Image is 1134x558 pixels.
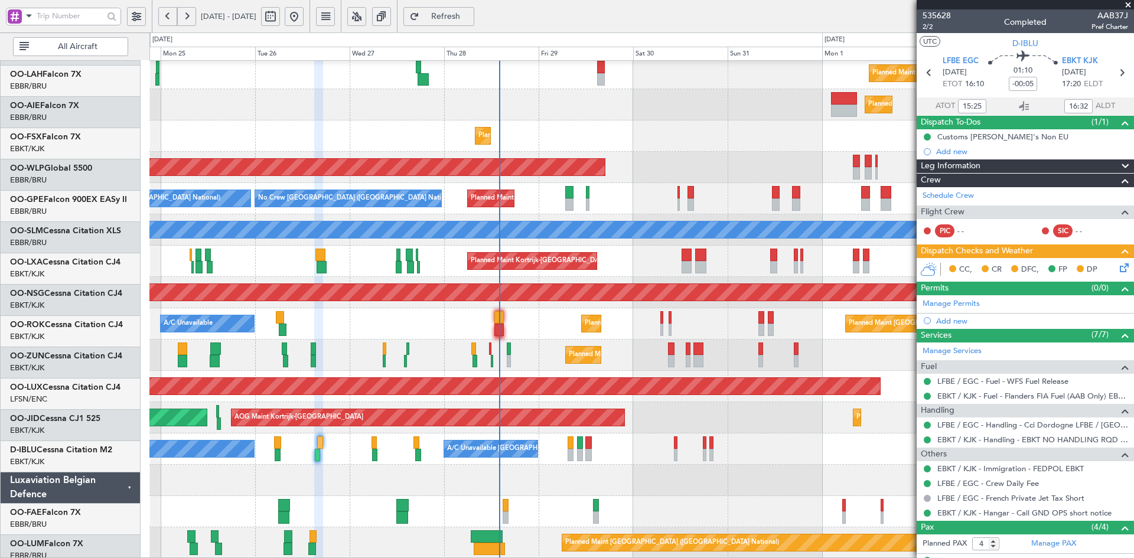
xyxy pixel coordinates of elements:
span: 01:10 [1014,65,1032,77]
input: Trip Number [37,7,103,25]
span: OO-JID [10,415,40,423]
a: OO-WLPGlobal 5500 [10,164,92,172]
span: Leg Information [921,159,980,173]
span: Flight Crew [921,205,964,219]
div: [DATE] [825,35,845,45]
span: Dispatch Checks and Weather [921,244,1033,258]
span: FP [1058,264,1067,276]
a: D-IBLUCessna Citation M2 [10,446,112,454]
div: [DATE] [152,35,172,45]
div: Planned Maint Kortrijk-[GEOGRAPHIC_DATA] [471,252,608,270]
a: OO-LUXCessna Citation CJ4 [10,383,120,391]
a: Schedule Crew [923,190,974,202]
div: A/C Unavailable [GEOGRAPHIC_DATA]-[GEOGRAPHIC_DATA] [447,440,636,458]
input: --:-- [958,99,986,113]
a: LFSN/ENC [10,394,47,404]
a: LFBE / EGC - Handling - Cci Dordogne LFBE / [GEOGRAPHIC_DATA] [937,420,1128,430]
a: EBKT/KJK [10,456,44,467]
a: EBKT / KJK - Immigration - FEDPOL EBKT [937,464,1084,474]
a: OO-LXACessna Citation CJ4 [10,258,120,266]
span: DP [1087,264,1097,276]
span: DFC, [1021,264,1039,276]
a: OO-GPEFalcon 900EX EASy II [10,195,127,204]
a: EBKT/KJK [10,425,44,436]
span: 535628 [923,9,951,22]
span: [DATE] [1062,67,1086,79]
div: Add new [936,146,1128,156]
span: OO-ROK [10,321,45,329]
button: All Aircraft [13,37,128,56]
div: Planned Maint Kortrijk-[GEOGRAPHIC_DATA] [478,127,616,145]
span: D-IBLU [1012,37,1038,50]
div: Planned Maint Kortrijk-[GEOGRAPHIC_DATA] [569,346,706,364]
div: - - [957,226,984,236]
span: EBKT KJK [1062,56,1098,67]
span: ALDT [1096,100,1115,112]
span: [DATE] [943,67,967,79]
div: Tue 26 [255,47,350,61]
a: EBKT / KJK - Hangar - Call GND OPS short notice [937,508,1112,518]
span: Pax [921,521,934,534]
span: OO-FSX [10,133,42,141]
span: OO-NSG [10,289,44,298]
div: Mon 25 [161,47,255,61]
div: AOG Maint Kortrijk-[GEOGRAPHIC_DATA] [234,409,363,426]
span: ATOT [936,100,955,112]
div: SIC [1053,224,1073,237]
input: --:-- [1064,99,1093,113]
span: OO-FAE [10,508,42,517]
span: (4/4) [1091,521,1109,533]
div: Planned Maint [GEOGRAPHIC_DATA] ([GEOGRAPHIC_DATA]) [849,315,1035,332]
span: 2/2 [923,22,951,32]
a: OO-ZUNCessna Citation CJ4 [10,352,122,360]
span: OO-SLM [10,227,43,235]
span: CC, [959,264,972,276]
span: OO-LUX [10,383,43,391]
div: Planned Maint Kortrijk-[GEOGRAPHIC_DATA] [585,315,722,332]
span: Others [921,448,947,461]
a: LFBE / EGC - Fuel - WFS Fuel Release [937,376,1068,386]
span: OO-GPE [10,195,44,204]
div: Planned Maint [GEOGRAPHIC_DATA] ([GEOGRAPHIC_DATA] National) [565,534,779,552]
a: EBBR/BRU [10,237,47,248]
div: Planned Maint Kortrijk-[GEOGRAPHIC_DATA] [856,409,994,426]
a: LFBE / EGC - French Private Jet Tax Short [937,493,1084,503]
span: 16:10 [965,79,984,90]
a: EBKT/KJK [10,300,44,311]
a: EBBR/BRU [10,175,47,185]
a: Manage Services [923,345,982,357]
button: Refresh [403,7,474,26]
a: EBBR/BRU [10,81,47,92]
a: OO-LAHFalcon 7X [10,70,82,79]
a: OO-AIEFalcon 7X [10,102,79,110]
span: Dispatch To-Dos [921,116,980,129]
span: 17:20 [1062,79,1081,90]
span: AAB37J [1091,9,1128,22]
a: OO-ROKCessna Citation CJ4 [10,321,123,329]
label: Planned PAX [923,538,967,550]
div: Add new [936,316,1128,326]
span: LFBE EGC [943,56,979,67]
span: (1/1) [1091,116,1109,128]
a: EBKT / KJK - Handling - EBKT NO HANDLING RQD FOR CJ [937,435,1128,445]
a: EBKT / KJK - Fuel - Flanders FIA Fuel (AAB Only) EBKT / KJK [937,391,1128,401]
span: D-IBLU [10,446,37,454]
span: OO-WLP [10,164,44,172]
span: Refresh [422,12,470,21]
span: Handling [921,404,954,417]
a: Manage Permits [923,298,980,310]
span: Fuel [921,360,937,374]
div: PIC [935,224,954,237]
a: OO-JIDCessna CJ1 525 [10,415,100,423]
div: Planned Maint [GEOGRAPHIC_DATA] ([GEOGRAPHIC_DATA] National) [471,190,685,207]
span: OO-LXA [10,258,43,266]
span: [DATE] - [DATE] [201,11,256,22]
div: A/C Unavailable [164,315,213,332]
button: UTC [920,36,940,47]
div: Customs [PERSON_NAME]'s Non EU [937,132,1068,142]
span: OO-ZUN [10,352,44,360]
span: ETOT [943,79,962,90]
a: LFBE / EGC - Crew Daily Fee [937,478,1039,488]
a: EBKT/KJK [10,143,44,154]
a: OO-LUMFalcon 7X [10,540,83,548]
